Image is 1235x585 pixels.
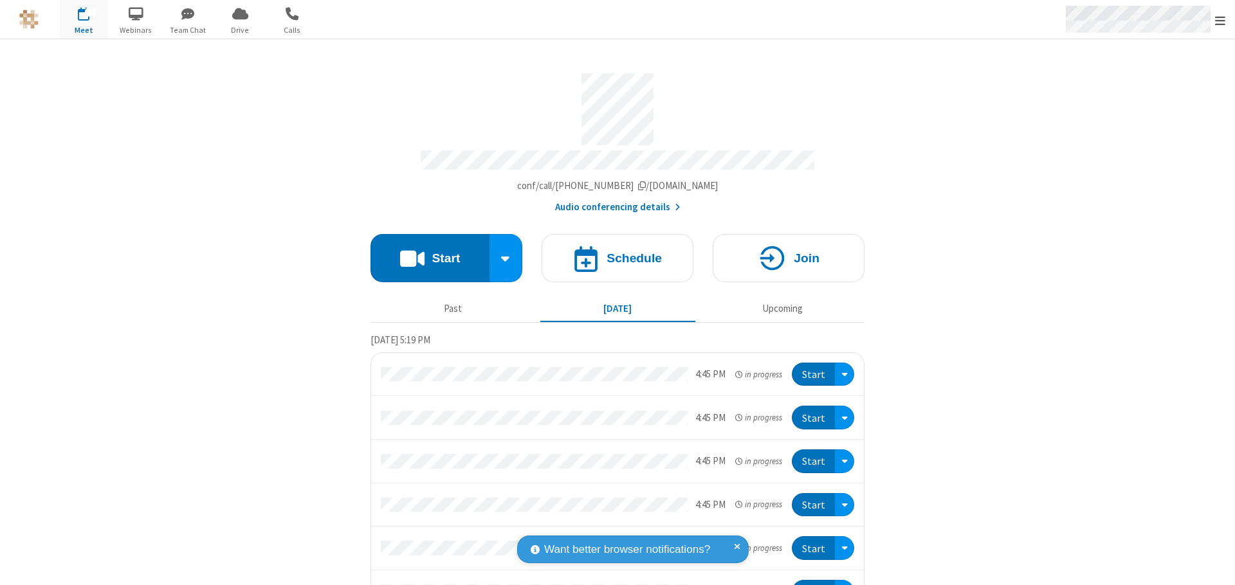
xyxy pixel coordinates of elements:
div: Open menu [835,536,854,560]
img: QA Selenium DO NOT DELETE OR CHANGE [19,10,39,29]
em: in progress [735,498,782,510]
div: Open menu [835,493,854,517]
button: Start [370,234,489,282]
button: Start [792,493,835,517]
span: [DATE] 5:19 PM [370,334,430,346]
em: in progress [735,455,782,467]
div: 13 [85,7,96,17]
div: Open menu [835,363,854,386]
em: in progress [735,368,782,381]
span: Drive [216,24,264,36]
em: in progress [735,411,782,424]
h4: Schedule [607,252,662,264]
em: in progress [735,542,782,554]
span: Team Chat [164,24,212,36]
span: Meet [60,24,108,36]
span: Want better browser notifications? [544,541,710,558]
div: Start conference options [489,234,523,282]
button: Audio conferencing details [555,200,681,215]
button: Copy my meeting room linkCopy my meeting room link [517,179,718,194]
button: Start [792,449,835,473]
button: Upcoming [705,296,860,321]
div: Open menu [835,406,854,429]
div: 4:45 PM [695,411,726,426]
button: Join [713,234,864,282]
span: Webinars [112,24,160,36]
button: [DATE] [540,296,695,321]
span: Copy my meeting room link [517,179,718,192]
button: Start [792,363,835,386]
section: Account details [370,64,864,215]
button: Schedule [542,234,693,282]
div: 4:45 PM [695,454,726,469]
div: 4:45 PM [695,498,726,512]
button: Start [792,406,835,429]
button: Past [376,296,531,321]
button: Start [792,536,835,560]
h4: Start [432,252,460,264]
div: Open menu [835,449,854,473]
h4: Join [794,252,819,264]
div: 4:45 PM [695,367,726,382]
span: Calls [268,24,316,36]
